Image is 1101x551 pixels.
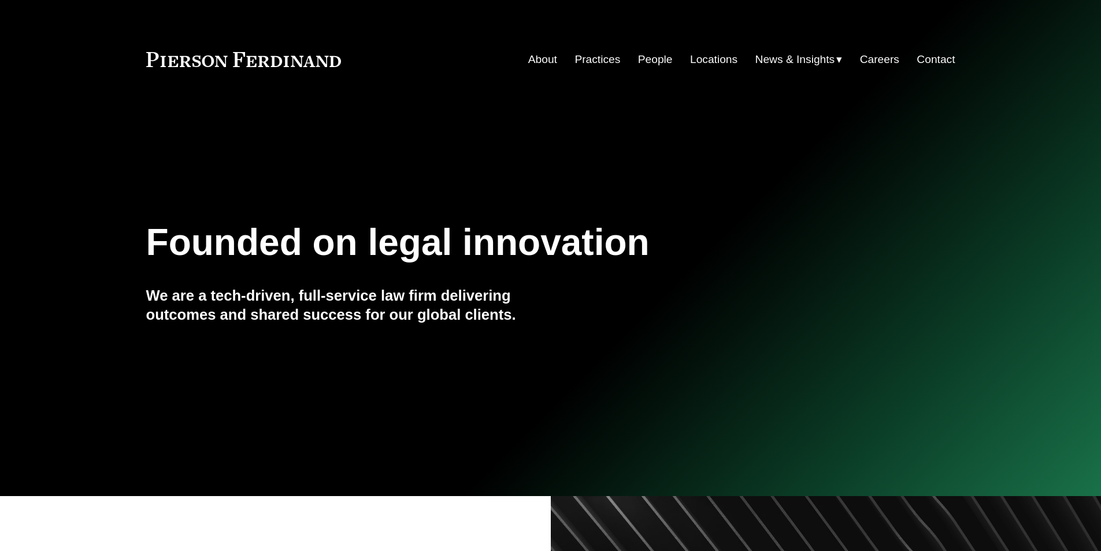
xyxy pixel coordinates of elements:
h1: Founded on legal innovation [146,221,821,264]
a: People [638,49,673,71]
a: Contact [917,49,955,71]
a: folder dropdown [755,49,843,71]
a: Careers [860,49,899,71]
a: About [528,49,557,71]
a: Locations [690,49,737,71]
h4: We are a tech-driven, full-service law firm delivering outcomes and shared success for our global... [146,286,551,324]
span: News & Insights [755,50,835,70]
a: Practices [574,49,620,71]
